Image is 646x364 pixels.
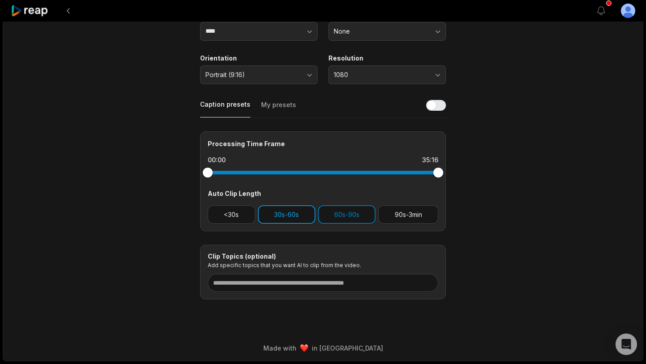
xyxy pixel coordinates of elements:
img: heart emoji [300,344,308,352]
button: <30s [208,205,255,224]
div: Made with in [GEOGRAPHIC_DATA] [11,343,635,353]
span: 1080 [334,71,428,79]
div: Processing Time Frame [208,139,438,148]
button: My presets [261,100,296,117]
div: 00:00 [208,156,226,165]
button: Portrait (9:16) [200,65,318,84]
button: Caption presets [200,100,250,117]
button: 30s-60s [258,205,315,224]
button: 90s-3min [378,205,438,224]
button: None [328,22,446,41]
label: Resolution [328,54,446,62]
button: 1080 [328,65,446,84]
button: 60s-90s [318,205,376,224]
div: 35:16 [422,156,438,165]
span: None [334,27,428,35]
label: Orientation [200,54,318,62]
div: Auto Clip Length [208,189,438,198]
p: Add specific topics that you want AI to clip from the video. [208,262,438,269]
span: Portrait (9:16) [205,71,300,79]
div: Clip Topics (optional) [208,252,438,260]
div: Open Intercom Messenger [615,334,637,355]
